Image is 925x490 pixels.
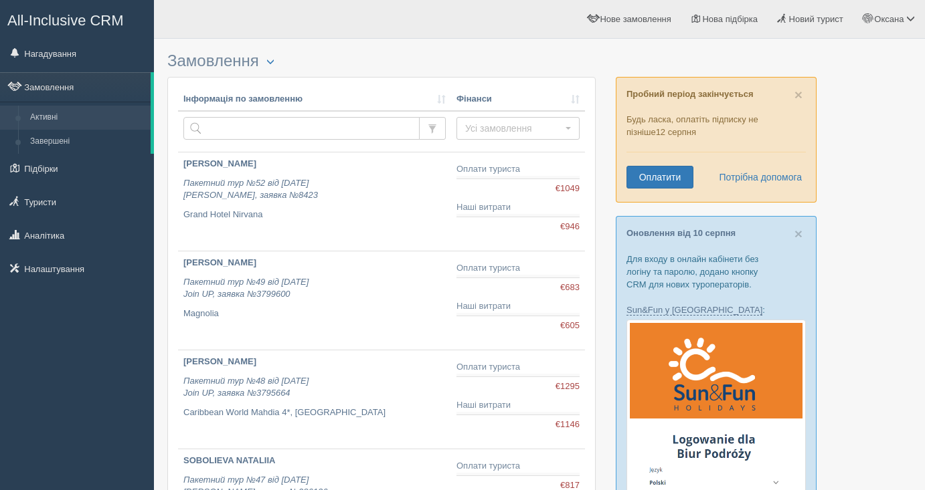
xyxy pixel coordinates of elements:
h3: Замовлення [167,52,596,70]
a: Sun&Fun у [GEOGRAPHIC_DATA] [626,305,762,316]
div: Наші витрати [456,201,580,214]
span: €683 [560,281,580,294]
a: Потрібна допомога [710,166,803,189]
span: €1295 [556,380,580,393]
div: Оплати туриста [456,361,580,374]
a: [PERSON_NAME] Пакетний тур №49 від [DATE]Join UP, заявка №3799600 Magnolia [178,251,451,350]
a: Інформація по замовленню [183,93,446,106]
span: × [794,87,803,102]
span: All-Inclusive CRM [7,12,124,29]
div: Наші витрати [456,300,580,313]
span: Оксана [874,14,904,24]
i: Пакетний тур №48 від [DATE] Join UP, заявка №3795664 [183,376,309,398]
button: Close [794,227,803,241]
i: Пакетний тур №49 від [DATE] Join UP, заявка №3799600 [183,277,309,299]
div: Оплати туриста [456,460,580,473]
span: €1146 [556,418,580,431]
span: €946 [560,221,580,233]
div: Оплати туриста [456,262,580,275]
span: 12 серпня [656,127,696,137]
button: Усі замовлення [456,117,580,140]
div: Наші витрати [456,399,580,412]
a: [PERSON_NAME] Пакетний тур №48 від [DATE]Join UP, заявка №3795664 Caribbean World Mahdia 4*, [GEO... [178,350,451,449]
div: Оплати туриста [456,163,580,176]
p: Caribbean World Mahdia 4*, [GEOGRAPHIC_DATA] [183,406,446,419]
span: × [794,226,803,241]
a: Оплатити [626,166,693,189]
div: Будь ласка, оплатіть підписку не пізніше [616,77,817,203]
a: [PERSON_NAME] Пакетний тур №52 від [DATE][PERSON_NAME], заявка №8423 Grand Hotel Nirvana [178,152,451,251]
input: Пошук за номером замовлення, ПІБ або паспортом туриста [183,117,420,140]
b: Пробний період закінчується [626,89,754,99]
b: SOBOLIEVA NATALIIA [183,455,275,465]
a: Оновлення від 10 серпня [626,228,736,238]
p: : [626,303,806,316]
a: Завершені [24,130,151,154]
span: Усі замовлення [465,122,562,135]
span: Нове замовлення [600,14,671,24]
span: Нова підбірка [702,14,758,24]
a: Фінанси [456,93,580,106]
b: [PERSON_NAME] [183,158,256,168]
span: Новий турист [789,14,843,24]
b: [PERSON_NAME] [183,356,256,366]
i: Пакетний тур №52 від [DATE] [PERSON_NAME], заявка №8423 [183,178,318,201]
a: Активні [24,106,151,130]
p: Magnolia [183,308,446,320]
p: Для входу в онлайн кабінети без логіну та паролю, додано кнопку CRM для нових туроператорів. [626,253,806,291]
span: €605 [560,320,580,332]
span: €1049 [556,182,580,195]
p: Grand Hotel Nirvana [183,209,446,221]
b: [PERSON_NAME] [183,257,256,267]
a: All-Inclusive CRM [1,1,153,37]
